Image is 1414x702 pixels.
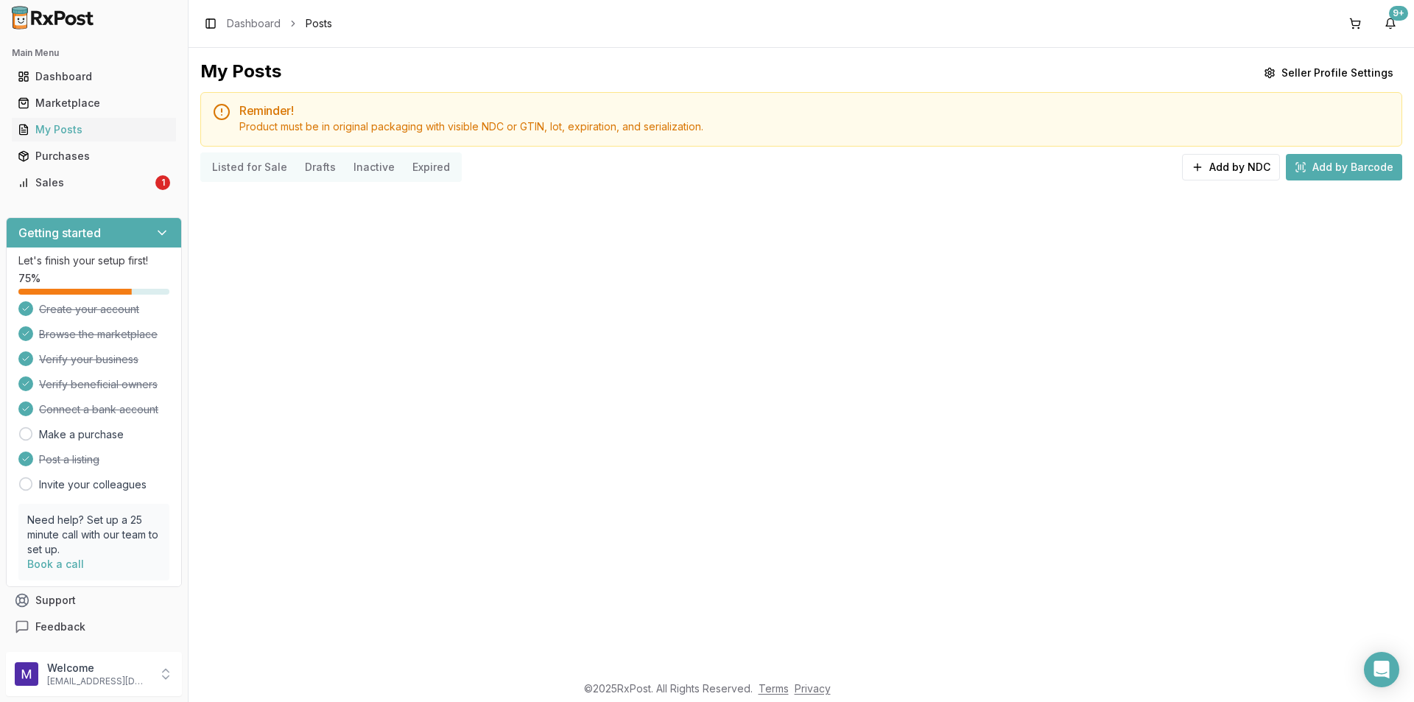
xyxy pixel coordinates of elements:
[1364,652,1399,687] div: Open Intercom Messenger
[47,661,150,675] p: Welcome
[12,116,176,143] a: My Posts
[1379,12,1402,35] button: 9+
[18,175,152,190] div: Sales
[15,662,38,686] img: User avatar
[12,47,176,59] h2: Main Menu
[1286,154,1402,180] button: Add by Barcode
[759,682,789,695] a: Terms
[18,224,101,242] h3: Getting started
[18,253,169,268] p: Let's finish your setup first!
[12,143,176,169] a: Purchases
[6,614,182,640] button: Feedback
[296,155,345,179] button: Drafts
[6,587,182,614] button: Support
[39,402,158,417] span: Connect a bank account
[39,302,139,317] span: Create your account
[6,91,182,115] button: Marketplace
[6,118,182,141] button: My Posts
[795,682,831,695] a: Privacy
[39,377,158,392] span: Verify beneficial owners
[203,155,296,179] button: Listed for Sale
[239,119,1390,134] div: Product must be in original packaging with visible NDC or GTIN, lot, expiration, and serialization.
[27,558,84,570] a: Book a call
[35,619,85,634] span: Feedback
[39,452,99,467] span: Post a listing
[6,144,182,168] button: Purchases
[18,271,41,286] span: 75 %
[47,675,150,687] p: [EMAIL_ADDRESS][DOMAIN_NAME]
[227,16,281,31] a: Dashboard
[39,327,158,342] span: Browse the marketplace
[306,16,332,31] span: Posts
[345,155,404,179] button: Inactive
[27,513,161,557] p: Need help? Set up a 25 minute call with our team to set up.
[18,149,170,164] div: Purchases
[39,352,138,367] span: Verify your business
[6,65,182,88] button: Dashboard
[404,155,459,179] button: Expired
[1389,6,1408,21] div: 9+
[39,477,147,492] a: Invite your colleagues
[12,90,176,116] a: Marketplace
[1182,154,1280,180] button: Add by NDC
[200,60,281,86] div: My Posts
[18,96,170,110] div: Marketplace
[227,16,332,31] nav: breadcrumb
[18,122,170,137] div: My Posts
[239,105,1390,116] h5: Reminder!
[39,427,124,442] a: Make a purchase
[18,69,170,84] div: Dashboard
[1255,60,1402,86] button: Seller Profile Settings
[155,175,170,190] div: 1
[12,63,176,90] a: Dashboard
[6,171,182,194] button: Sales1
[12,169,176,196] a: Sales1
[6,6,100,29] img: RxPost Logo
